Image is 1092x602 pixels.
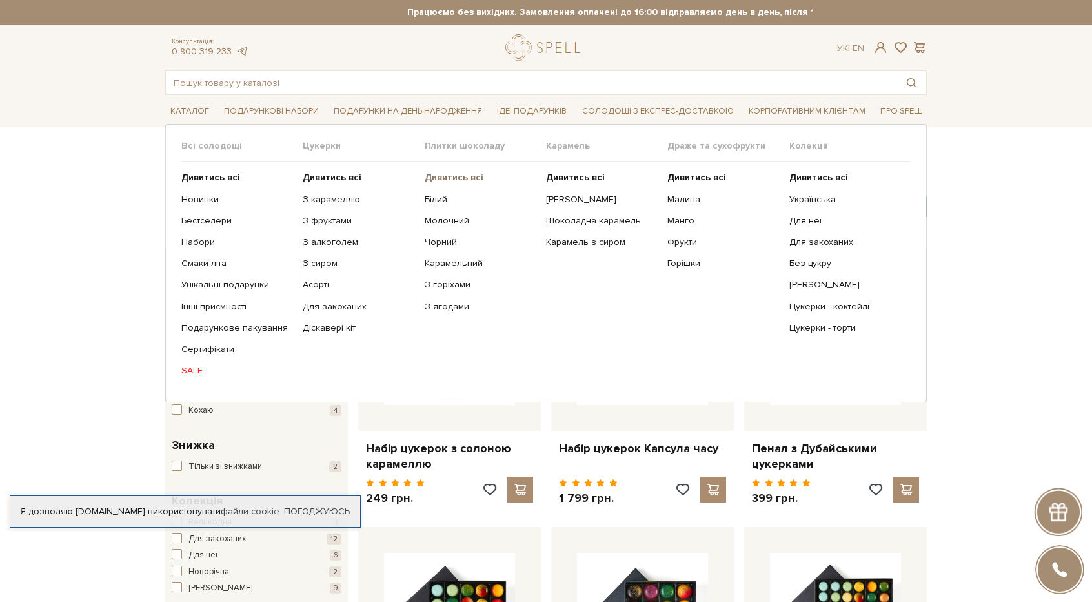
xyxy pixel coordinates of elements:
[743,100,871,122] a: Корпоративним клієнтам
[181,172,240,183] b: Дивитись всі
[546,215,658,227] a: Шоколадна карамель
[848,43,850,54] span: |
[303,322,414,334] a: Діскавері кіт
[181,194,293,205] a: Новинки
[789,236,901,248] a: Для закоханих
[875,101,927,121] span: Про Spell
[330,583,341,594] span: 9
[366,441,533,472] a: Набір цукерок з солоною карамеллю
[492,101,572,121] span: Ідеї подарунків
[303,215,414,227] a: З фруктами
[188,566,229,579] span: Новорічна
[425,236,536,248] a: Чорний
[425,172,536,183] a: Дивитись всі
[505,34,586,61] a: logo
[181,279,293,291] a: Унікальні подарунки
[667,172,779,183] a: Дивитись всі
[425,194,536,205] a: Білий
[789,140,911,152] span: Колекції
[172,37,248,46] span: Консультація:
[181,236,293,248] a: Набори
[329,461,341,472] span: 2
[896,71,926,94] button: Пошук товару у каталозі
[330,550,341,561] span: 6
[425,279,536,291] a: З горіхами
[329,566,341,577] span: 2
[789,301,901,313] a: Цукерки - коктейлі
[752,441,919,472] a: Пенал з Дубайськими цукерками
[188,404,214,417] span: Кохаю
[235,46,248,57] a: telegram
[752,491,811,506] p: 399 грн.
[303,301,414,313] a: Для закоханих
[172,461,341,473] button: Тільки зі знижками 2
[425,172,483,183] b: Дивитись всі
[166,71,896,94] input: Пошук товару у каталозі
[188,533,246,546] span: Для закоханих
[172,533,341,546] button: Для закоханих 12
[546,194,658,205] a: [PERSON_NAME]
[559,491,618,506] p: 1 799 грн.
[789,172,848,183] b: Дивитись всі
[546,140,667,152] span: Карамель
[219,101,324,121] span: Подарункові набори
[172,437,215,454] span: Знижка
[188,582,252,595] span: [PERSON_NAME]
[181,172,293,183] a: Дивитись всі
[667,172,726,183] b: Дивитись всі
[172,582,341,595] button: [PERSON_NAME] 9
[303,258,414,269] a: З сиром
[303,279,414,291] a: Асорті
[181,140,303,152] span: Всі солодощі
[221,506,279,517] a: файли cookie
[165,101,214,121] span: Каталог
[425,140,546,152] span: Плитки шоколаду
[789,322,901,334] a: Цукерки - торти
[425,215,536,227] a: Молочний
[667,140,789,152] span: Драже та сухофрукти
[181,344,293,355] a: Сертифікати
[284,506,350,517] a: Погоджуюсь
[172,549,341,562] button: Для неї 6
[789,172,901,183] a: Дивитись всі
[837,43,864,54] div: Ук
[188,549,217,562] span: Для неї
[546,236,658,248] a: Карамель з сиром
[667,215,779,227] a: Манго
[303,172,414,183] a: Дивитись всі
[789,258,901,269] a: Без цукру
[172,566,341,579] button: Новорічна 2
[577,100,739,122] a: Солодощі з експрес-доставкою
[10,506,360,517] div: Я дозволяю [DOMAIN_NAME] використовувати
[366,491,425,506] p: 249 грн.
[172,46,232,57] a: 0 800 319 233
[181,301,293,313] a: Інші приємності
[181,215,293,227] a: Бестселери
[667,258,779,269] a: Горішки
[789,215,901,227] a: Для неї
[667,194,779,205] a: Малина
[172,492,223,510] span: Колекція
[546,172,658,183] a: Дивитись всі
[330,405,341,416] span: 4
[853,43,864,54] a: En
[425,258,536,269] a: Карамельний
[789,194,901,205] a: Українська
[303,140,424,152] span: Цукерки
[279,6,1041,18] strong: Працюємо без вихідних. Замовлення оплачені до 16:00 відправляємо день в день, після 16:00 - насту...
[327,534,341,545] span: 12
[303,172,361,183] b: Дивитись всі
[188,461,262,473] span: Тільки зі знижками
[172,404,341,417] button: Кохаю 4
[303,194,414,205] a: З карамеллю
[165,124,927,402] div: Каталог
[181,322,293,334] a: Подарункове пакування
[667,236,779,248] a: Фрукти
[181,258,293,269] a: Смаки літа
[425,301,536,313] a: З ягодами
[789,279,901,291] a: [PERSON_NAME]
[329,101,487,121] span: Подарунки на День народження
[181,365,293,377] a: SALE
[546,172,605,183] b: Дивитись всі
[303,236,414,248] a: З алкоголем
